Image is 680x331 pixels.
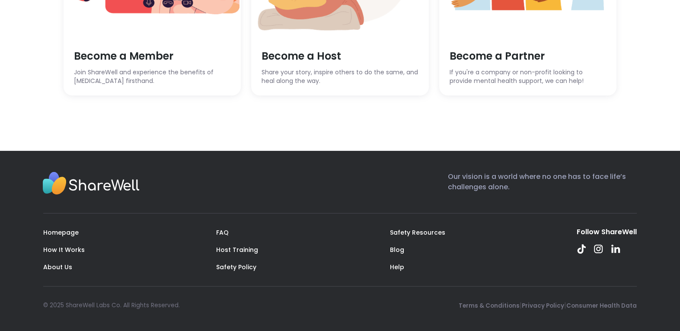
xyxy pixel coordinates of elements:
span: Join ShareWell and experience the benefits of [MEDICAL_DATA] firsthand. [74,68,231,85]
div: Follow ShareWell [577,227,637,237]
a: Safety Resources [390,228,445,237]
a: Safety Policy [216,263,256,271]
a: Help [390,263,404,271]
span: Share your story, inspire others to do the same, and heal along the way. [262,68,418,85]
a: Terms & Conditions [459,302,520,310]
div: © 2025 ShareWell Labs Co. All Rights Reserved. [43,301,180,310]
span: | [564,300,566,310]
a: Consumer Health Data [566,302,637,310]
span: Become a Member [74,49,231,64]
a: About Us [43,263,72,271]
a: Privacy Policy [522,302,564,310]
a: FAQ [216,228,229,237]
a: Homepage [43,228,79,237]
a: Blog [390,245,404,254]
span: Become a Partner [450,49,607,64]
span: Become a Host [262,49,418,64]
p: Our vision is a world where no one has to face life’s challenges alone. [448,172,637,199]
a: How It Works [43,245,85,254]
span: | [520,300,522,310]
img: Sharewell [42,172,140,197]
a: Host Training [216,245,258,254]
span: If you're a company or non-profit looking to provide mental health support, we can help! [450,68,607,85]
